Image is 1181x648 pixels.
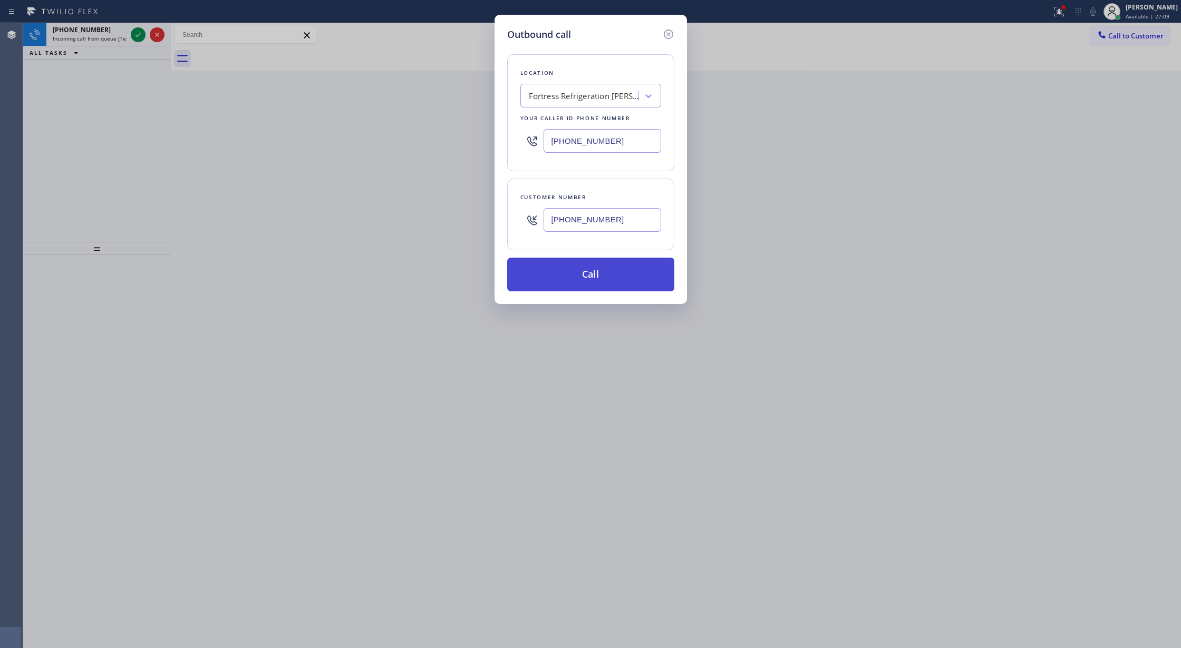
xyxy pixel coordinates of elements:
[544,208,661,232] input: (123) 456-7890
[529,90,640,102] div: Fortress Refrigeration [PERSON_NAME]
[544,129,661,153] input: (123) 456-7890
[520,67,661,78] div: Location
[520,192,661,203] div: Customer number
[507,258,674,291] button: Call
[507,27,571,42] h5: Outbound call
[520,113,661,124] div: Your caller id phone number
